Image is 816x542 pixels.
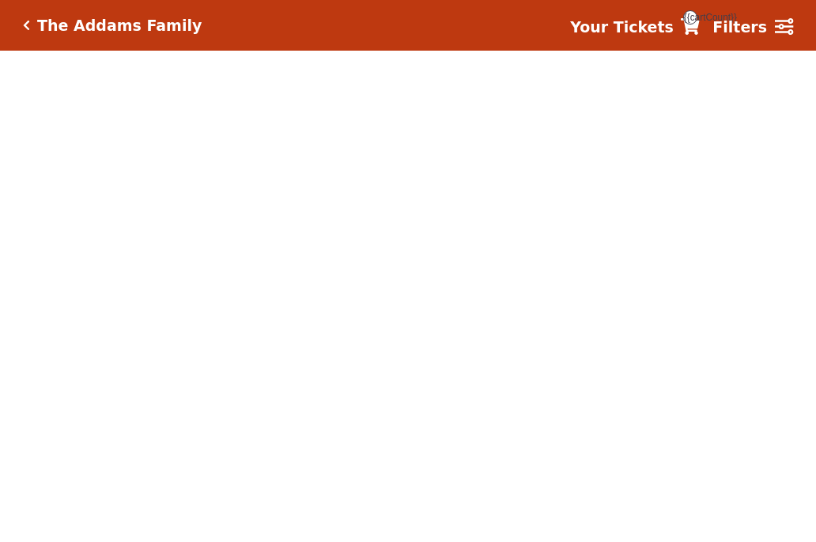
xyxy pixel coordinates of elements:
a: Filters [712,16,793,39]
strong: Your Tickets [570,18,674,36]
span: {{cartCount}} [683,10,697,25]
a: Your Tickets {{cartCount}} [570,16,700,39]
h5: The Addams Family [37,17,202,35]
strong: Filters [712,18,767,36]
a: Click here to go back to filters [23,20,30,31]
